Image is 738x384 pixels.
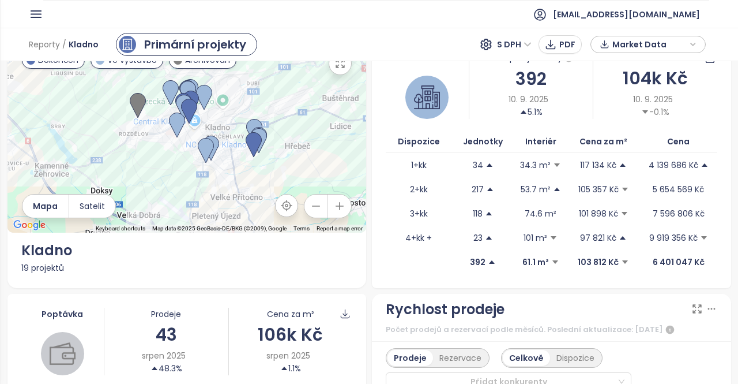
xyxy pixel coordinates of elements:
[50,341,76,367] img: wallet
[553,1,700,28] span: [EMAIL_ADDRESS][DOMAIN_NAME]
[579,207,618,220] p: 101 898 Kč
[280,362,301,375] div: 1.1%
[469,65,593,92] div: 392
[621,258,629,266] span: caret-down
[472,183,484,196] p: 217
[69,34,99,55] span: Kladno
[503,350,550,366] div: Celkově
[485,161,494,169] span: caret-up
[701,161,709,169] span: caret-up
[567,131,640,153] th: Cena za m²
[539,35,582,54] button: PDF
[593,65,717,92] div: 104k Kč
[514,131,567,153] th: Interiér
[580,232,616,244] p: 97 821 Kč
[386,177,451,202] td: 2+kk
[69,195,115,218] button: Satelit
[414,84,440,110] img: house
[486,185,494,193] span: caret-up
[522,256,549,269] p: 61.1 m²
[612,36,687,53] span: Market Data
[524,232,547,244] p: 101 m²
[280,364,288,372] span: caret-up
[641,108,649,116] span: caret-down
[62,34,66,55] span: /
[619,234,627,242] span: caret-up
[549,234,558,242] span: caret-down
[640,131,717,153] th: Cena
[519,106,543,118] div: 5.1%
[509,93,548,106] span: 10. 9. 2025
[386,202,451,226] td: 3+kk
[10,218,48,233] a: Open this area in Google Maps (opens a new window)
[22,195,69,218] button: Mapa
[29,34,60,55] span: Reporty
[386,299,504,320] div: Rychlost prodeje
[473,232,483,244] p: 23
[150,362,182,375] div: 48.3%
[433,350,488,366] div: Rezervace
[387,350,433,366] div: Prodeje
[293,225,310,232] a: Terms (opens in new tab)
[470,256,485,269] p: 392
[488,258,496,266] span: caret-up
[267,308,314,320] div: Cena za m²
[553,185,561,193] span: caret-up
[519,108,528,116] span: caret-up
[525,207,556,220] p: 74.6 m²
[152,225,287,232] span: Map data ©2025 GeoBasis-DE/BKG (©2009), Google
[116,33,257,56] a: primary
[104,308,228,320] div: Prodeje
[559,38,575,51] span: PDF
[653,207,705,220] p: 7 596 806 Kč
[597,36,699,53] div: button
[386,323,717,337] div: Počet prodejů a rezervací podle měsíců. Poslední aktualizace: [DATE]
[520,159,551,172] p: 34.3 m²
[619,161,627,169] span: caret-up
[553,161,561,169] span: caret-down
[700,234,708,242] span: caret-down
[80,200,105,212] span: Satelit
[10,218,48,233] img: Google
[386,153,451,177] td: 1+kk
[21,240,353,262] div: Kladno
[653,183,704,196] p: 5 654 569 Kč
[96,225,145,233] button: Keyboard shortcuts
[473,159,483,172] p: 34
[551,258,559,266] span: caret-down
[266,349,310,362] span: srpen 2025
[649,232,698,244] p: 9 919 356 Kč
[521,183,551,196] p: 53.7 m²
[317,225,363,232] a: Report a map error
[21,308,104,320] div: Poptávka
[620,210,628,218] span: caret-down
[649,159,698,172] p: 4 139 686 Kč
[473,207,483,220] p: 118
[578,256,619,269] p: 103 812 Kč
[653,256,705,269] p: 6 401 047 Kč
[229,321,352,348] div: 106k Kč
[485,210,493,218] span: caret-up
[451,131,514,153] th: Jednotky
[497,36,532,53] span: S DPH
[641,106,669,118] div: -0.1%
[142,349,186,362] span: srpen 2025
[104,321,228,348] div: 43
[633,93,673,106] span: 10. 9. 2025
[578,183,619,196] p: 105 357 Kč
[150,364,159,372] span: caret-up
[386,226,451,250] td: 4+kk +
[550,350,601,366] div: Dispozice
[485,234,493,242] span: caret-up
[621,185,629,193] span: caret-down
[386,131,451,153] th: Dispozice
[144,36,246,53] div: Primární projekty
[33,200,58,212] span: Mapa
[21,262,353,274] div: 19 projektů
[580,159,616,172] p: 117 134 Kč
